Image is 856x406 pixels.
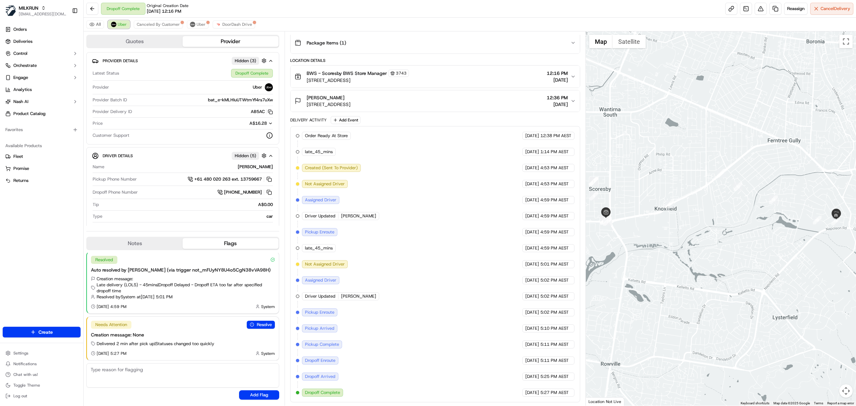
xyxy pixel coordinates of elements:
[3,108,81,119] a: Product Catalog
[93,97,127,103] span: Provider Batch ID
[291,32,580,54] button: Package Items (1)
[208,97,273,103] span: bat_e-kMLHIuUTWtmYf4rs7uXw
[91,321,131,329] div: Needs Attention
[3,151,81,162] button: Fleet
[540,358,569,364] span: 5:11 PM AEST
[19,5,38,11] button: MILKRUN
[305,325,334,331] span: Pickup Arrived
[224,189,262,195] span: [PHONE_NUMBER]
[137,22,180,27] span: Canceled By Customer
[106,225,273,231] div: Honda
[87,36,183,47] button: Quotes
[97,304,126,309] span: [DATE] 4:59 PM
[194,176,262,182] span: +61 480 020 263 ext. 13759667
[540,261,569,267] span: 5:01 PM AEST
[734,182,742,191] div: 10
[587,397,610,406] img: Google
[525,229,539,235] span: [DATE]
[93,132,129,138] span: Customer Support
[3,36,81,47] a: Deliveries
[86,20,104,28] button: All
[525,390,539,396] span: [DATE]
[525,277,539,283] span: [DATE]
[188,176,273,183] a: +61 480 020 263 ext. 13759667
[540,390,569,396] span: 5:27 PM AEST
[93,70,119,76] span: Latest Status
[197,22,206,27] span: Uber
[547,101,568,108] span: [DATE]
[290,58,580,63] div: Location Details
[3,60,81,71] button: Orchestrate
[525,325,539,331] span: [DATE]
[137,294,173,300] span: at [DATE] 5:01 PM
[613,35,646,48] button: Show satellite imagery
[13,178,28,184] span: Returns
[540,149,569,155] span: 1:14 PM AEST
[331,116,360,124] button: Add Event
[665,200,674,208] div: 8
[525,181,539,187] span: [DATE]
[13,393,27,399] span: Log out
[5,154,78,160] a: Fleet
[525,374,539,380] span: [DATE]
[525,245,539,251] span: [DATE]
[547,70,568,77] span: 12:16 PM
[13,63,37,69] span: Orchestrate
[107,164,273,170] div: [PERSON_NAME]
[13,350,28,356] span: Settings
[93,109,132,115] span: Provider Delivery ID
[525,165,539,171] span: [DATE]
[839,384,853,398] button: Map camera controls
[187,20,209,28] button: Uber
[3,163,81,174] button: Promise
[3,175,81,186] button: Returns
[540,165,569,171] span: 4:53 PM AEST
[540,245,569,251] span: 4:59 PM AEST
[3,359,81,369] button: Notifications
[547,94,568,101] span: 12:36 PM
[3,48,81,59] button: Control
[305,261,345,267] span: Not Assigned Driver
[305,341,339,347] span: Pickup Complete
[305,358,335,364] span: Dropoff Enroute
[603,217,612,226] div: 7
[3,348,81,358] button: Settings
[307,39,346,46] span: Package Items ( 1 )
[525,309,539,315] span: [DATE]
[540,181,569,187] span: 4:53 PM AEST
[97,341,214,347] span: Delivered 2 min after pick up | Statuses changed too quickly
[307,70,387,77] span: BWS - Scoresby BWS Store Manager
[93,213,102,219] span: Type
[13,26,27,32] span: Orders
[305,229,334,235] span: Pickup Enroute
[5,166,78,172] a: Promise
[589,177,598,186] div: 1
[239,390,279,400] button: Add Flag
[540,293,569,299] span: 5:02 PM AEST
[92,150,274,161] button: Driver DetailsHidden (5)
[183,36,278,47] button: Provider
[13,166,29,172] span: Promise
[217,189,273,196] a: [PHONE_NUMBER]
[291,90,580,112] button: [PERSON_NAME][STREET_ADDRESS]12:36 PM[DATE]
[13,38,32,44] span: Deliveries
[91,267,275,273] div: Auto resolved by [PERSON_NAME] (via trigger not_mFUyNY8U4o5CgN38vVA98H)
[547,77,568,83] span: [DATE]
[305,133,348,139] span: Order Ready At Store
[540,213,569,219] span: 4:59 PM AEST
[213,20,255,28] button: DoorDash Drive
[525,261,539,267] span: [DATE]
[291,66,580,88] button: BWS - Scoresby BWS Store Manager3743[STREET_ADDRESS]12:16 PM[DATE]
[247,321,275,329] button: Resolve
[5,5,16,16] img: MILKRUN
[3,370,81,379] button: Chat with us!
[525,133,539,139] span: [DATE]
[3,84,81,95] a: Analytics
[93,189,138,195] span: Dropoff Phone Number
[93,84,109,90] span: Provider
[3,140,81,151] div: Available Products
[3,381,81,390] button: Toggle Theme
[341,213,376,219] span: [PERSON_NAME]
[105,213,273,219] div: car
